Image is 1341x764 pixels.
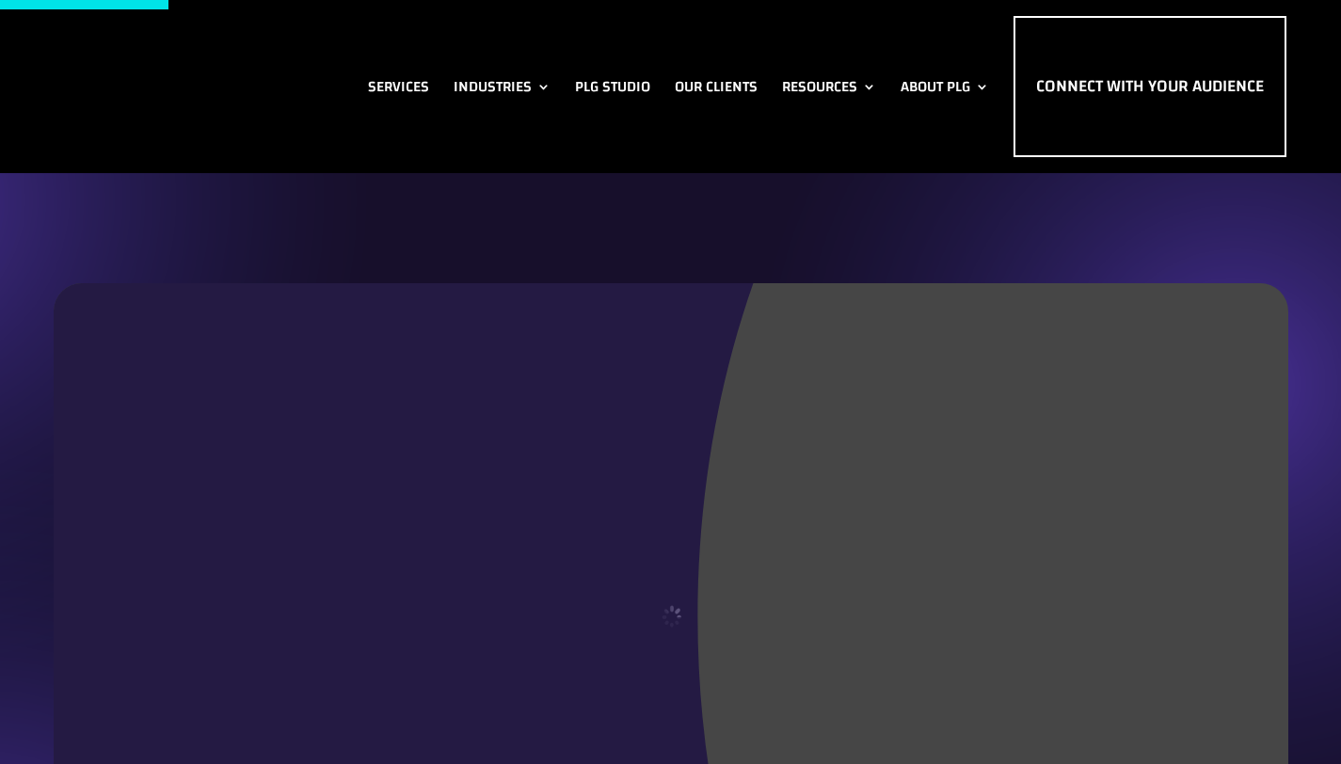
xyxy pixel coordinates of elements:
[454,16,551,157] a: Industries
[901,16,989,157] a: About PLG
[575,16,650,157] a: PLG Studio
[368,16,429,157] a: Services
[782,16,876,157] a: Resources
[1014,16,1286,157] a: Connect with Your Audience
[675,16,758,157] a: Our Clients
